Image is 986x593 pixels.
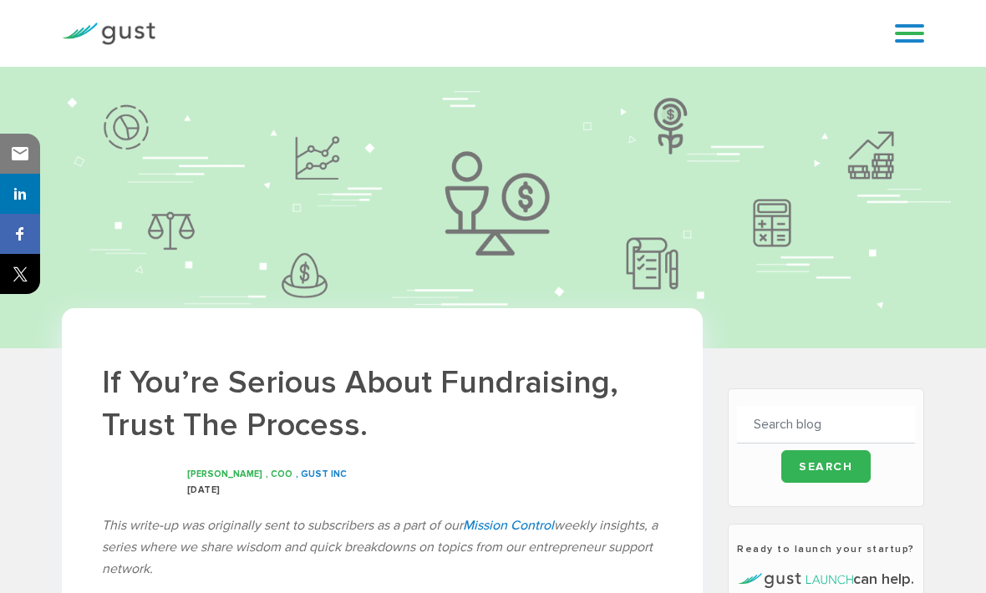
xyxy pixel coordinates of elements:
span: , Gust INC [296,469,347,479]
span: [PERSON_NAME] [187,469,262,479]
h1: If You’re Serious About Fundraising, Trust The Process. [102,362,663,446]
span: [DATE] [187,484,221,495]
h4: can help. [737,569,916,590]
em: This write-up was originally sent to subscribers as a part of our weekly insights, a series where... [102,517,658,575]
h3: Ready to launch your startup? [737,541,916,556]
input: Search [781,450,871,483]
input: Search blog [737,406,916,443]
a: Mission Control [463,517,554,533]
img: Gust Logo [62,23,155,45]
span: , COO [266,469,292,479]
